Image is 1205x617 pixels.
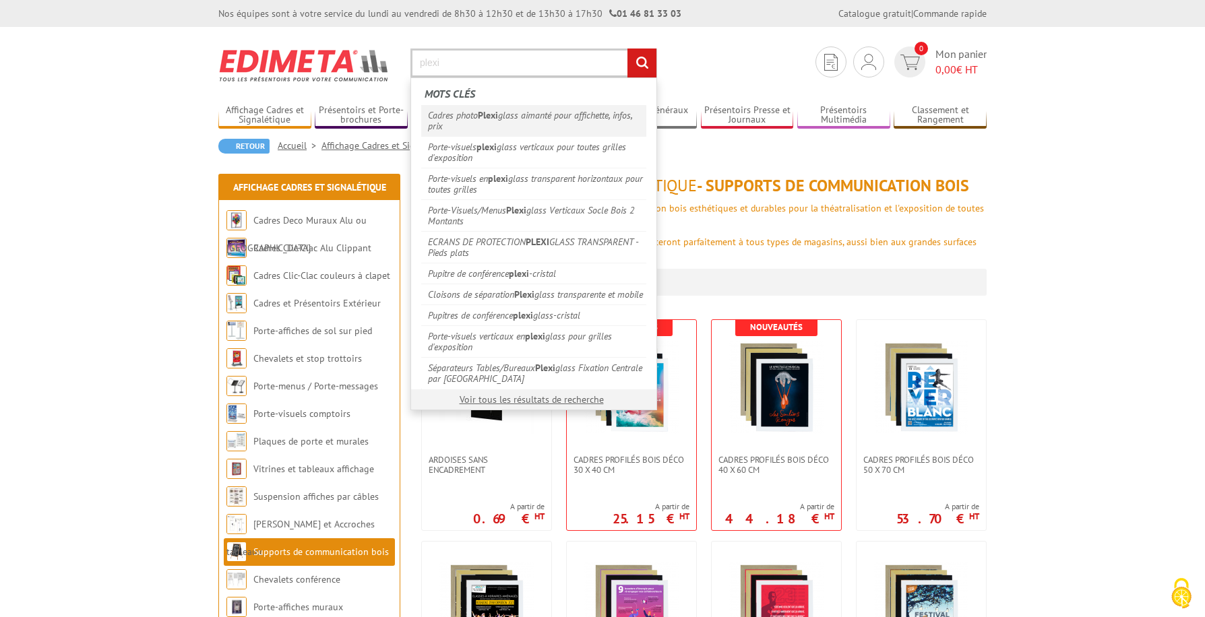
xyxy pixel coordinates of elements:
img: Cadres Clic-Clac couleurs à clapet [226,265,247,286]
em: Plexi [478,109,498,121]
sup: HT [824,511,834,522]
span: Cadres Profilés Bois Déco 30 x 40 cm [574,455,689,475]
em: plexi [476,141,497,153]
img: devis rapide [861,54,876,70]
input: Rechercher un produit ou une référence... [410,48,657,77]
span: Cadres Profilés Bois Déco 50 x 70 cm [863,455,979,475]
a: Cadres et Présentoirs Extérieur [253,297,381,309]
span: Mon panier [935,46,987,77]
em: plexi [509,267,529,280]
img: Chevalets et stop trottoirs [226,348,247,368]
a: Porte-visuels comptoirs [253,408,350,420]
span: Mots clés [425,87,475,100]
img: Vitrines et tableaux affichage [226,459,247,479]
p: Nos porte-visuels, supports bois et socles décoratifs s'adapteront parfaitement à tous types de m... [414,235,987,262]
a: Chevalets et stop trottoirs [253,352,362,364]
button: Cookies (fenêtre modale) [1158,571,1205,617]
p: 0.69 € [473,515,545,523]
sup: HT [679,511,689,522]
a: Cadres Clic-Clac couleurs à clapet [253,269,390,282]
a: Plaques de porte et murales [253,435,369,447]
span: 0,00 [935,63,956,76]
a: ECRANS DE PROTECTIONPLEXIGLASS TRANSPARENT - Pieds plats [421,231,646,263]
span: € HT [935,62,987,77]
a: Porte-affiches de sol sur pied [253,325,372,337]
a: Affichage Cadres et Signalétique [321,139,469,152]
em: PLEXI [526,236,549,248]
div: | [838,7,987,20]
em: Plexi [506,204,526,216]
div: Nos équipes sont à votre service du lundi au vendredi de 8h30 à 12h30 et de 13h30 à 17h30 [218,7,681,20]
a: Vitrines et tableaux affichage [253,463,374,475]
img: Cadres Deco Muraux Alu ou Bois [226,210,247,230]
a: Porte-visuelsplexiglass verticaux pour toutes grilles d'exposition [421,136,646,168]
a: Cloisons de séparationPlexiglass transparente et mobile [421,284,646,304]
a: Séparateurs Tables/BureauxPlexiglass Fixation Centrale par [GEOGRAPHIC_DATA] [421,357,646,389]
span: A partir de [725,501,834,512]
a: Porte-visuels enplexiglass transparent horizontaux pour toutes grilles [421,168,646,199]
em: plexi [525,330,545,342]
a: Pupitres de conférenceplexiglass-cristal [421,304,646,325]
a: Chevalets conférence [253,573,340,585]
img: Porte-affiches muraux [226,597,247,617]
img: Cookies (fenêtre modale) [1165,577,1198,610]
a: Cadres Clic-Clac Alu Clippant [253,242,371,254]
img: Cimaises et Accroches tableaux [226,514,247,534]
p: 25.15 € [613,515,689,523]
em: plexi [513,309,533,321]
b: Nouveautés [750,321,803,333]
em: Plexi [514,288,534,300]
div: Rechercher un produit ou une référence... [410,77,657,410]
a: Affichage Cadres et Signalétique [218,104,311,127]
em: Plexi [535,362,555,374]
a: Porte-menus / Porte-messages [253,380,378,392]
a: Présentoirs Multimédia [797,104,890,127]
img: Cadres et Présentoirs Extérieur [226,293,247,313]
a: Cadres Profilés Bois Déco 50 x 70 cm [857,455,986,475]
a: Cadres Profilés Bois Déco 30 x 40 cm [567,455,696,475]
a: Affichage Cadres et Signalétique [233,181,386,193]
a: Classement et Rangement [894,104,987,127]
a: Ardoises sans encadrement [422,455,551,475]
a: Porte-visuels verticaux enplexiglass pour grilles d'exposition [421,325,646,357]
p: Découvrez notre large gamme de supports de communication bois esthétiques et durables pour la thé... [414,201,987,228]
img: Porte-affiches de sol sur pied [226,321,247,341]
img: Edimeta [218,40,390,90]
input: rechercher [627,48,656,77]
a: Commande rapide [913,7,987,20]
p: 44.18 € [725,515,834,523]
a: Porte-affiches muraux [253,601,343,613]
a: Voir tous les résultats de recherche [460,393,604,405]
span: A partir de [473,501,545,512]
img: Suspension affiches par câbles [226,486,247,507]
h1: - Supports de communication bois [414,177,987,195]
a: Supports de communication bois [253,546,389,558]
p: 53.70 € [896,515,979,523]
a: Pupitre de conférenceplexi-cristal [421,263,646,284]
a: Présentoirs et Porte-brochures [315,104,408,127]
a: Catalogue gratuit [838,7,911,20]
a: Cadres photoPlexiglass aimanté pour affichette, infos, prix [421,105,646,136]
span: 0 [915,42,928,55]
strong: 01 46 81 33 03 [609,7,681,20]
a: devis rapide 0 Mon panier 0,00€ HT [891,46,987,77]
img: Porte-visuels comptoirs [226,403,247,424]
a: [PERSON_NAME] et Accroches tableaux [226,518,375,558]
span: Cadres Profilés Bois Déco 40 x 60 cm [718,455,834,475]
em: plexi [488,172,508,185]
img: Porte-menus / Porte-messages [226,376,247,396]
img: devis rapide [824,54,838,71]
a: Suspension affiches par câbles [253,490,379,502]
img: Chevalets conférence [226,569,247,589]
img: devis rapide [900,55,920,70]
span: Ardoises sans encadrement [429,455,545,475]
img: Plaques de porte et murales [226,431,247,451]
span: A partir de [613,501,689,512]
a: Présentoirs Presse et Journaux [701,104,794,127]
a: Cadres Deco Muraux Alu ou [GEOGRAPHIC_DATA] [226,214,367,254]
sup: HT [534,511,545,522]
a: Porte-Visuels/MenusPlexiglass Verticaux Socle Bois 2 Montants [421,199,646,231]
a: Accueil [278,139,321,152]
img: Cadres Profilés Bois Déco 40 x 60 cm [729,340,824,434]
a: Retour [218,139,270,154]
